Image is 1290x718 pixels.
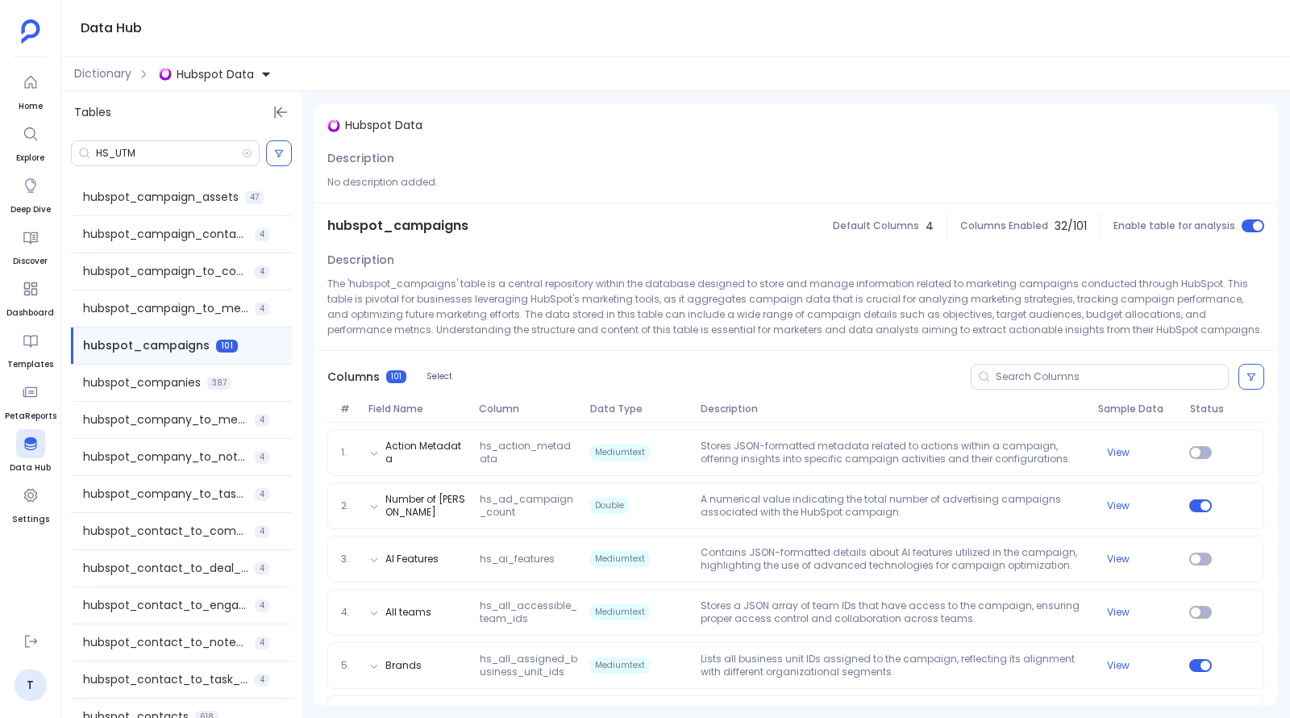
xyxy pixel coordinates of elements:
button: View [1107,446,1130,459]
span: 4 [255,674,269,687]
span: hubspot_contact_to_note_association [83,634,248,651]
span: Columns Enabled [960,219,1048,232]
button: Brands [385,659,422,672]
span: Home [16,100,45,113]
span: 4 [255,451,269,464]
span: Settings [12,513,49,526]
span: hubspot_companies [83,374,201,391]
span: Sample Data [1092,403,1184,415]
span: PetaReports [5,410,56,423]
span: 4 [255,562,269,575]
button: Action Metadata [385,440,467,465]
span: hs_all_assigned_business_unit_ids [473,653,584,678]
span: Status [1184,403,1221,415]
button: Hide Tables [269,101,292,123]
span: Mediumtext [590,551,650,567]
span: 101 [216,340,238,353]
span: 1. [335,446,362,459]
span: hubspot_company_to_meeting_association [83,411,248,428]
span: Templates [7,358,53,371]
span: hubspot_contact_to_task_association [83,671,248,688]
a: PetaReports [5,378,56,423]
span: # [334,403,361,415]
a: Discover [13,223,48,268]
input: Search Tables/Columns [96,147,242,160]
img: petavue logo [21,19,40,44]
span: Description [694,403,1092,415]
span: Deep Dive [10,203,51,216]
a: Explore [16,119,45,165]
p: Stores JSON-formatted metadata related to actions within a campaign, offering insights into speci... [694,440,1091,465]
span: Description [327,252,394,269]
span: Mediumtext [590,445,650,461]
span: Mediumtext [590,657,650,674]
span: 101 [386,370,406,383]
span: Discover [13,255,48,268]
span: 387 [207,377,231,390]
span: hubspot_campaign_to_meeting_association [83,300,248,317]
span: hubspot_company_to_note_association [83,449,248,465]
span: Dictionary [74,65,131,82]
span: Mediumtext [590,604,650,620]
span: 4 [255,414,269,427]
span: hubspot_contact_to_engagement_association [83,597,248,614]
span: 47 [245,191,264,204]
a: T [15,669,47,701]
span: Dashboard [6,307,54,319]
span: Field Name [362,403,472,415]
span: Data Type [584,403,694,415]
span: hs_action_metadata [473,440,584,465]
span: 4 [926,218,934,235]
span: 4. [335,606,362,619]
a: Deep Dive [10,171,51,216]
button: Select [416,366,463,387]
input: Search Columns [996,370,1228,383]
button: View [1107,499,1130,512]
a: Settings [12,481,49,526]
span: Double [590,498,629,514]
span: 5. [335,659,362,672]
span: 4 [255,488,269,501]
p: Stores a JSON array of team IDs that have access to the campaign, ensuring proper access control ... [694,599,1091,625]
span: 4 [255,303,269,315]
span: 4 [255,525,269,538]
span: 3. [335,553,362,566]
a: Home [16,68,45,113]
span: 4 [255,637,269,649]
a: Dashboard [6,274,54,319]
p: No description added. [327,174,1264,190]
span: hubspot_campaigns [83,337,210,354]
button: View [1107,659,1130,672]
span: 4 [255,228,269,241]
span: hs_ad_campaign_count [473,493,584,519]
span: hubspot_contact_to_company_association [83,523,248,540]
a: Templates [7,326,53,371]
span: Columns [327,369,380,386]
a: Data Hub [10,429,51,474]
span: hubspot_company_to_task_association [83,486,248,503]
span: Hubspot Data [345,117,422,134]
span: hubspot_campaign_assets [83,189,239,206]
span: 2. [335,499,362,512]
span: 4 [255,599,269,612]
p: The 'hubspot_campaigns' table is a central repository within the database designed to store and m... [327,276,1264,337]
button: All teams [385,606,431,619]
img: singlestore.svg [159,68,172,81]
button: Hubspot Data [156,61,275,87]
span: Description [327,150,394,167]
span: hubspot_campaign_to_contact_association [83,263,248,280]
button: AI Features [385,553,439,566]
p: Lists all business unit IDs assigned to the campaign, reflecting its alignment with different org... [694,653,1091,678]
button: View [1107,606,1130,619]
span: hubspot_campaign_contacts [83,226,248,243]
span: hs_all_accessible_team_ids [473,599,584,625]
span: Enable table for analysis [1113,219,1235,232]
span: Hubspot Data [177,66,254,82]
button: View [1107,553,1130,566]
button: Number of [PERSON_NAME] [385,493,467,519]
span: 4 [255,265,269,278]
span: hubspot_campaigns [327,216,468,236]
p: Contains JSON-formatted details about AI features utilized in the campaign, highlighting the use ... [694,546,1091,572]
h1: Data Hub [81,17,142,40]
span: Default Columns [833,219,919,232]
